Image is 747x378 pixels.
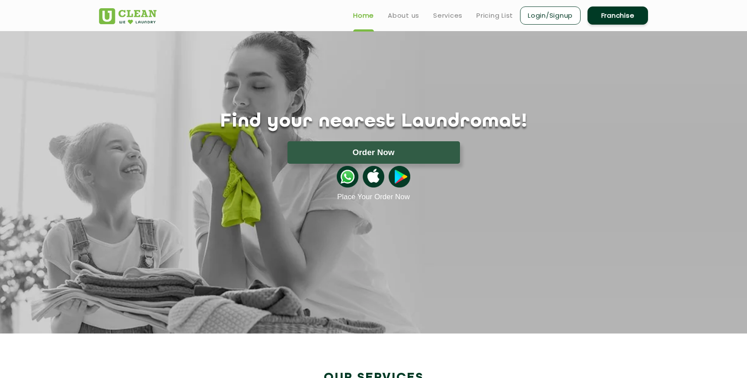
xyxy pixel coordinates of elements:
a: Services [433,10,463,21]
a: Franchise [587,6,648,25]
a: Pricing List [476,10,513,21]
img: apple-icon.png [363,166,384,187]
a: Place Your Order Now [337,193,410,201]
h1: Find your nearest Laundromat! [93,111,654,133]
img: whatsappicon.png [337,166,358,187]
a: Home [353,10,374,21]
a: About us [388,10,419,21]
a: Login/Signup [520,6,581,25]
img: playstoreicon.png [389,166,410,187]
img: UClean Laundry and Dry Cleaning [99,8,156,24]
button: Order Now [287,141,460,164]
